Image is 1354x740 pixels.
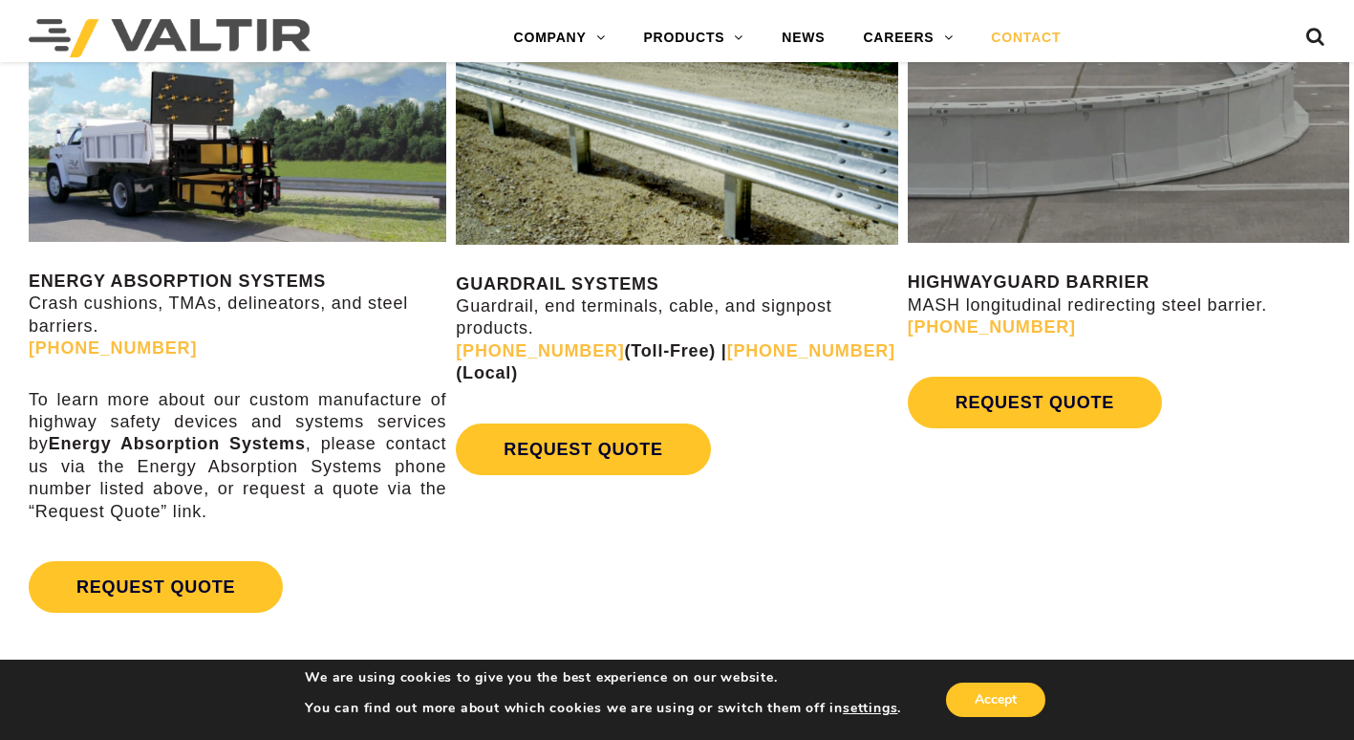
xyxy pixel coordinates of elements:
[305,669,901,686] p: We are using cookies to give you the best experience on our website.
[49,434,306,453] strong: Energy Absorption Systems
[456,341,895,382] strong: (Toll-Free) | (Local)
[908,22,1349,243] img: Radius-Barrier-Section-Highwayguard3
[495,19,625,57] a: COMPANY
[843,700,897,717] button: settings
[456,274,658,294] strong: GUARDRAIL SYSTEMS
[456,424,710,475] a: REQUEST QUOTE
[29,272,326,291] strong: ENERGY ABSORPTION SYSTEMS
[727,341,895,360] a: [PHONE_NUMBER]
[29,271,446,360] p: Crash cushions, TMAs, delineators, and steel barriers.
[908,272,1349,338] p: MASH longitudinal redirecting steel barrier.
[908,377,1162,428] a: REQUEST QUOTE
[456,22,897,244] img: Guardrail Contact Us Page Image
[844,19,972,57] a: CAREERS
[908,317,1076,337] a: [PHONE_NUMBER]
[29,19,311,57] img: Valtir
[456,341,624,360] a: [PHONE_NUMBER]
[972,19,1080,57] a: CONTACT
[305,700,901,717] p: You can find out more about which cookies we are using or switch them off in .
[946,683,1045,717] button: Accept
[29,338,197,358] a: [PHONE_NUMBER]
[624,19,763,57] a: PRODUCTS
[29,22,446,242] img: SS180M Contact Us Page Image
[763,19,844,57] a: NEWS
[908,272,1150,292] strong: HIGHWAYGUARD BARRIER
[29,389,446,523] p: To learn more about our custom manufacture of highway safety devices and systems services by , pl...
[456,273,897,385] p: Guardrail, end terminals, cable, and signpost products.
[29,561,283,613] a: REQUEST QUOTE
